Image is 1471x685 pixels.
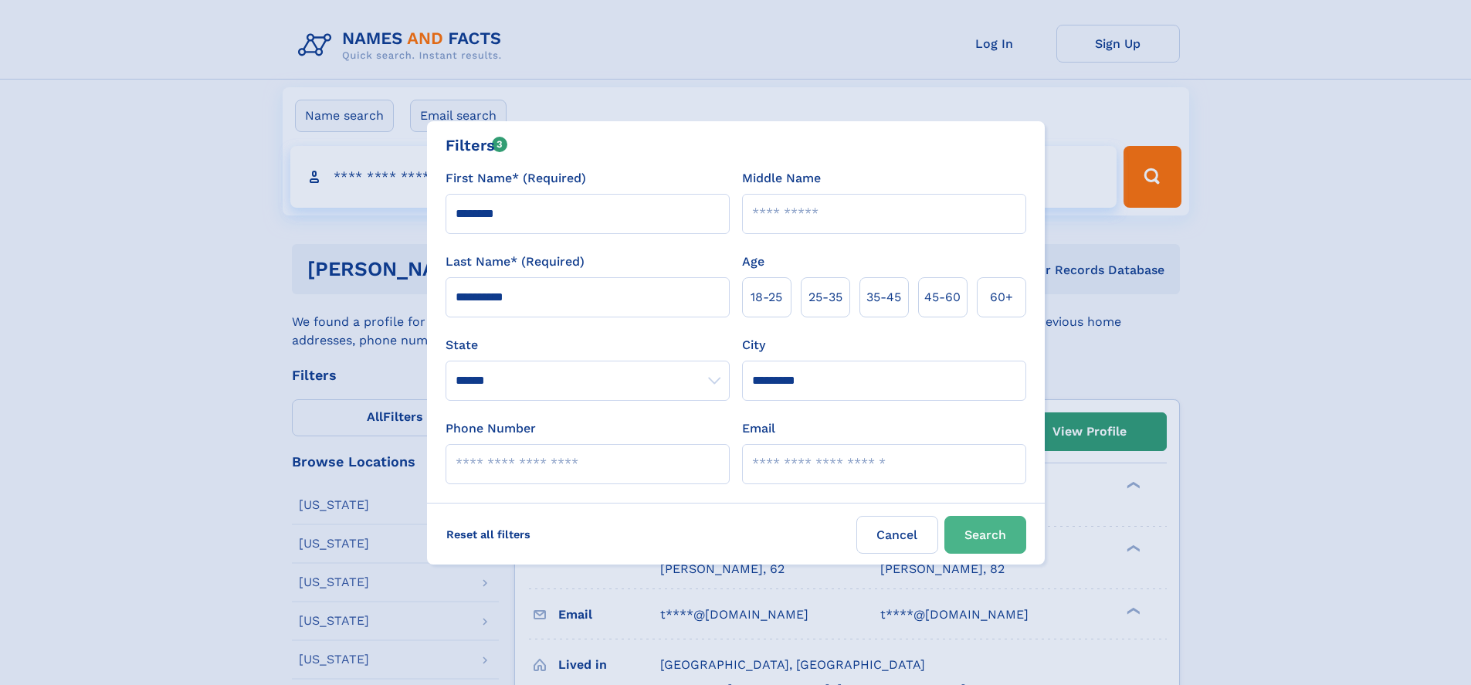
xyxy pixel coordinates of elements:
[866,288,901,307] span: 35‑45
[446,253,585,271] label: Last Name* (Required)
[742,419,775,438] label: Email
[742,169,821,188] label: Middle Name
[446,134,508,157] div: Filters
[446,419,536,438] label: Phone Number
[742,336,765,354] label: City
[808,288,842,307] span: 25‑35
[446,169,586,188] label: First Name* (Required)
[856,516,938,554] label: Cancel
[742,253,764,271] label: Age
[944,516,1026,554] button: Search
[436,516,541,553] label: Reset all filters
[751,288,782,307] span: 18‑25
[446,336,730,354] label: State
[924,288,961,307] span: 45‑60
[990,288,1013,307] span: 60+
